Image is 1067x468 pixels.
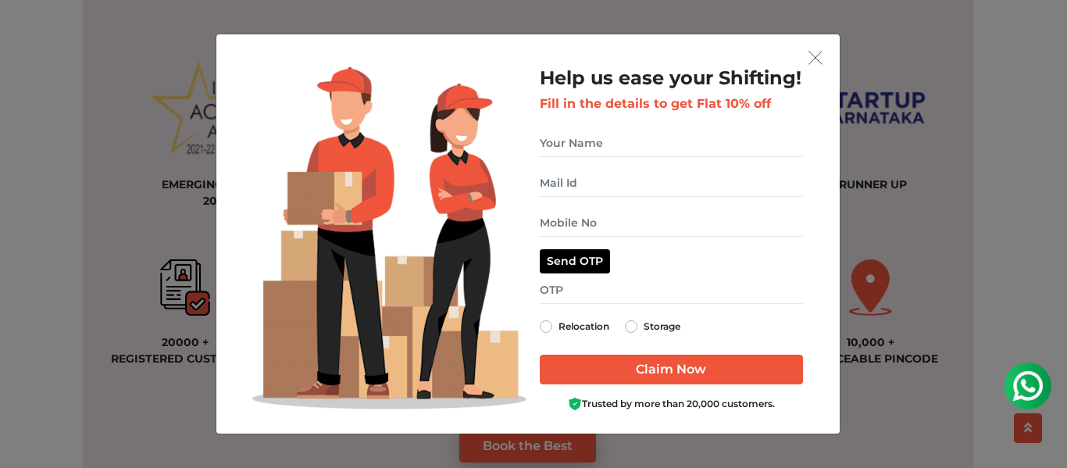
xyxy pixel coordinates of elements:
input: Mail Id [540,170,803,197]
input: Mobile No [540,209,803,237]
h2: Help us ease your Shifting! [540,67,803,90]
input: OTP [540,277,803,304]
input: Claim Now [540,355,803,384]
img: exit [808,51,823,65]
label: Storage [644,317,680,336]
img: Lead Welcome Image [252,67,527,409]
div: Trusted by more than 20,000 customers. [540,397,803,412]
img: Boxigo Customer Shield [568,397,582,411]
img: whatsapp-icon.svg [16,16,47,47]
label: Relocation [558,317,609,336]
input: Your Name [540,130,803,157]
button: Send OTP [540,249,610,273]
h3: Fill in the details to get Flat 10% off [540,96,803,111]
